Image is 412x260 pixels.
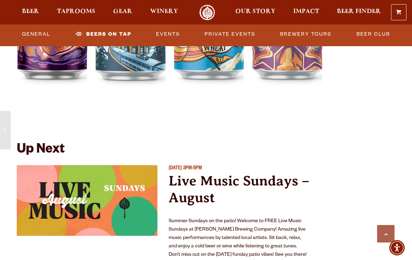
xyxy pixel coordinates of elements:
a: Scroll to top [377,225,395,243]
a: Brewery Tours [277,26,334,42]
span: Gear [113,9,132,14]
a: View event details [17,165,157,236]
h2: Up Next [17,143,65,158]
span: Taprooms [57,9,95,14]
a: Beer Finder [332,5,385,20]
span: [DATE] [169,166,182,171]
a: Events [153,26,183,42]
span: Winery [150,9,178,14]
a: Impact [289,5,324,20]
a: Winery [146,5,183,20]
span: Beer Finder [337,9,381,14]
a: General [19,26,53,42]
a: Private Events [202,26,258,42]
span: Beer [22,9,39,14]
a: Odell Home [194,5,220,20]
a: Taprooms [52,5,100,20]
a: Beers on Tap [73,26,134,42]
a: Live Music Sundays – August [169,173,309,205]
span: Impact [293,9,319,14]
span: Our Story [235,9,275,14]
div: Accessibility Menu [389,240,405,255]
a: Our Story [231,5,280,20]
a: Gear [109,5,137,20]
a: Beer [17,5,44,20]
span: 3PM-5PM [183,166,202,171]
a: Beer Club [354,26,393,42]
